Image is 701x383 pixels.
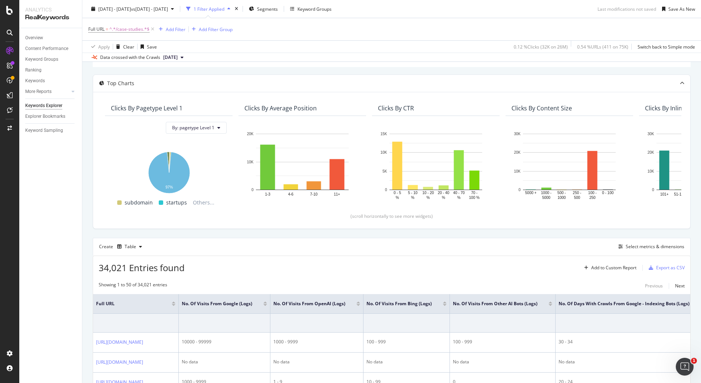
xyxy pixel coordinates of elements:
text: 1000 [557,196,566,200]
div: Analytics [25,6,76,13]
text: 0 [652,188,654,192]
div: 0.54 % URLs ( 411 on 75K ) [577,43,628,50]
text: 250 - [573,191,581,195]
button: Add Filter Group [189,25,233,34]
button: By: pagetype Level 1 [166,122,227,134]
span: No. of Visits from Other AI Bots (Logs) [453,300,537,307]
div: 100 - 999 [453,339,552,345]
button: [DATE] - [DATE]vs[DATE] - [DATE] [88,3,177,15]
div: A chart. [111,148,227,194]
div: Apply [98,43,110,50]
div: Keywords Explorer [25,102,62,110]
span: No. of Visits from Google (Logs) [182,300,252,307]
text: % [457,196,461,200]
text: 5000 + [525,191,537,195]
text: 0 - 100 [602,191,614,195]
text: 4-6 [288,192,294,196]
div: Add to Custom Report [591,266,636,270]
span: subdomain [125,198,153,207]
text: 10K [648,169,654,173]
div: Save [147,43,157,50]
text: 500 - [557,191,566,195]
text: 0 [385,188,387,192]
div: Clicks By pagetype Level 1 [111,104,182,112]
span: 34,021 Entries found [99,262,185,274]
button: Table [114,241,145,253]
button: Export as CSV [646,262,685,274]
text: 5K [382,169,387,173]
text: 15K [381,132,387,136]
button: Clear [113,41,134,53]
svg: A chart. [244,130,360,200]
text: 20K [247,132,254,136]
a: Keywords Explorer [25,102,77,110]
button: Segments [246,3,281,15]
a: [URL][DOMAIN_NAME] [96,339,143,346]
span: 1 [691,358,697,364]
div: 0.12 % Clicks ( 32K on 26M ) [514,43,568,50]
span: By: pagetype Level 1 [172,124,214,131]
div: Overview [25,34,43,42]
text: 10 - 20 [422,191,434,195]
div: Explorer Bookmarks [25,113,65,120]
div: Clear [123,43,134,50]
text: 70 - [471,191,477,195]
div: Switch back to Simple mode [638,43,695,50]
div: 1000 - 9999 [273,339,360,345]
text: 7-10 [310,192,317,196]
a: Ranking [25,66,77,74]
button: Add Filter [156,25,185,34]
div: Showing 1 to 50 of 34,021 entries [99,282,167,290]
a: More Reports [25,88,69,96]
a: Content Performance [25,45,77,53]
div: Table [125,244,136,249]
text: 10K [381,150,387,154]
div: times [233,5,240,13]
span: vs [DATE] - [DATE] [131,6,168,12]
div: Previous [645,283,663,289]
text: 11+ [334,192,340,196]
div: Create [99,241,145,253]
div: Add Filter Group [199,26,233,32]
svg: A chart. [378,130,494,200]
div: Keywords [25,77,45,85]
div: No data [182,359,267,365]
text: 30K [648,132,654,136]
span: No. of Visits from Bing (Logs) [366,300,432,307]
text: % [411,196,414,200]
text: 5 - 10 [408,191,418,195]
div: RealKeywords [25,13,76,22]
text: 5000 [542,196,551,200]
span: ^.*/case-studies.*$ [109,24,149,34]
div: No data [366,359,447,365]
div: Content Performance [25,45,68,53]
div: More Reports [25,88,52,96]
div: (scroll horizontally to see more widgets) [102,213,681,219]
button: Previous [645,282,663,290]
text: 20K [514,150,521,154]
button: [DATE] [160,53,187,62]
span: No. of Days with Crawls from Google - Indexing Bots (Logs) [559,300,690,307]
div: 100 - 999 [366,339,447,345]
span: No. of Visits from OpenAI (Logs) [273,300,345,307]
svg: A chart. [511,130,627,200]
div: Select metrics & dimensions [626,243,684,250]
text: 1000 - [541,191,552,195]
button: Save As New [659,3,695,15]
div: Next [675,283,685,289]
text: 40 - 70 [453,191,465,195]
text: 100 - [588,191,597,195]
text: 0 [519,188,521,192]
text: 0 - 5 [394,191,401,195]
text: 101+ [660,192,669,196]
button: Add to Custom Report [581,262,636,274]
iframe: Intercom live chat [676,358,694,376]
a: Keyword Groups [25,56,77,63]
a: Explorer Bookmarks [25,113,77,120]
a: Overview [25,34,77,42]
text: 30K [514,132,521,136]
span: startups [166,198,187,207]
div: Keyword Sampling [25,127,63,134]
